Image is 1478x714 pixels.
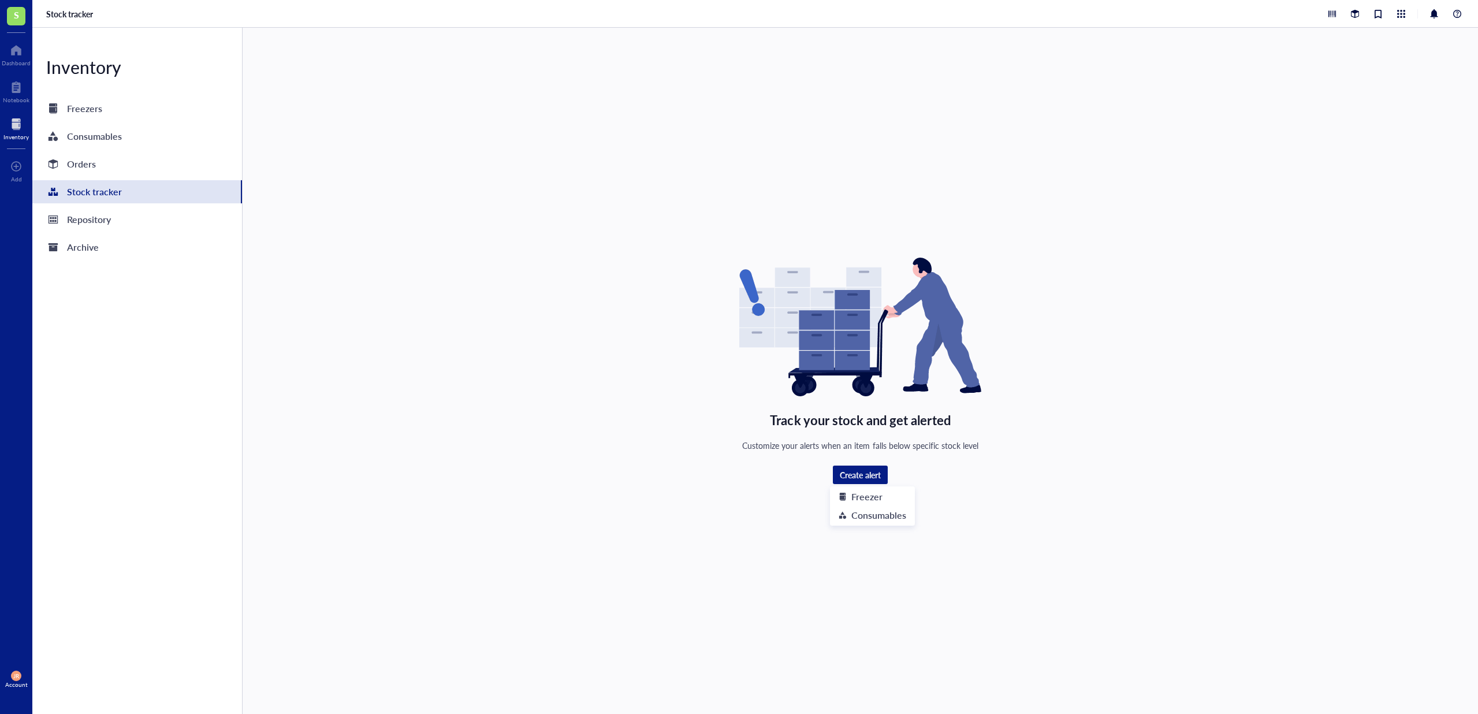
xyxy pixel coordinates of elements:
[67,128,122,144] div: Consumables
[13,672,19,679] span: JR
[742,439,978,452] div: Customize your alerts when an item falls below specific stock level
[770,410,950,430] div: Track your stock and get alerted
[3,78,29,103] a: Notebook
[3,133,29,140] div: Inventory
[14,8,19,22] span: S
[67,239,99,255] div: Archive
[32,153,242,176] a: Orders
[67,156,96,172] div: Orders
[840,470,880,480] span: Create alert
[3,115,29,140] a: Inventory
[32,55,242,79] div: Inventory
[32,208,242,231] a: Repository
[32,180,242,203] a: Stock tracker
[5,681,28,688] div: Account
[32,97,242,120] a: Freezers
[67,211,111,228] div: Repository
[3,96,29,103] div: Notebook
[739,258,981,396] img: Empty state
[833,466,887,484] button: Create alert
[11,176,22,183] div: Add
[2,59,31,66] div: Dashboard
[32,125,242,148] a: Consumables
[32,236,242,259] a: Archive
[67,184,122,200] div: Stock tracker
[2,41,31,66] a: Dashboard
[67,101,102,117] div: Freezers
[46,9,95,19] a: Stock tracker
